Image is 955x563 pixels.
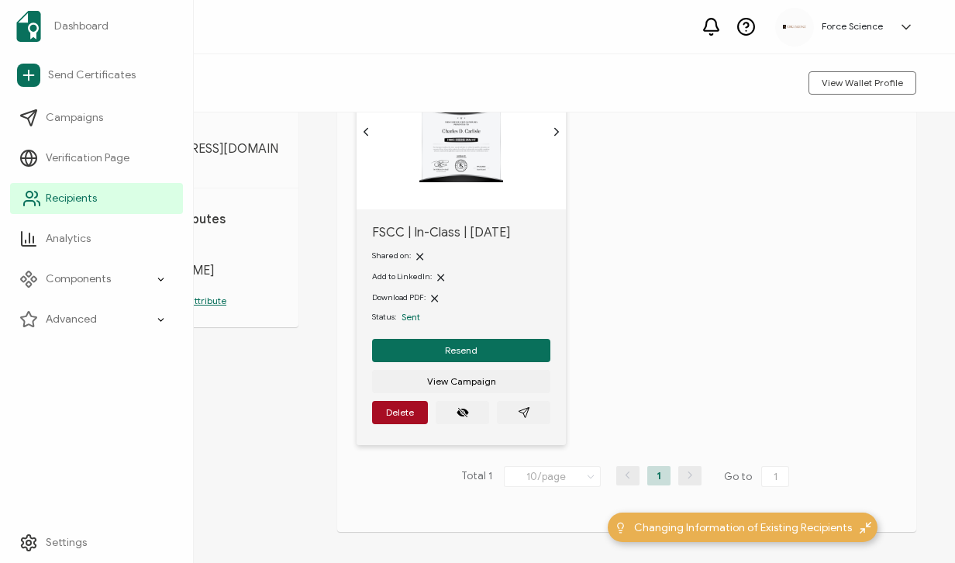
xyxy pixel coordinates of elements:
[808,71,916,95] button: View Wallet Profile
[372,401,428,424] button: Delete
[461,466,492,488] span: Total 1
[116,294,279,308] p: Add another attribute
[54,19,109,34] span: Dashboard
[372,250,411,261] span: Shared on:
[402,311,420,323] span: Sent
[116,141,279,172] span: [EMAIL_ADDRESS][DOMAIN_NAME]
[427,377,496,386] span: View Campaign
[445,346,477,355] span: Resend
[46,231,91,247] span: Analytics
[783,25,806,29] img: d96c2383-09d7-413e-afb5-8f6c84c8c5d6.png
[634,520,852,536] span: Changing Information of Existing Recipients
[822,78,903,88] span: View Wallet Profile
[46,271,111,287] span: Components
[116,121,279,133] span: E-MAIL:
[504,466,601,487] input: Select
[724,466,792,488] span: Go to
[372,225,550,240] span: FSCC | In-Class | [DATE]
[10,102,183,133] a: Campaigns
[360,126,372,138] ion-icon: chevron back outline
[457,406,469,419] ion-icon: eye off
[550,126,563,138] ion-icon: chevron forward outline
[877,489,955,563] iframe: Chat Widget
[46,191,97,206] span: Recipients
[822,21,883,32] h5: Force Science
[116,243,279,255] span: First Name
[10,57,183,93] a: Send Certificates
[10,223,183,254] a: Analytics
[386,408,414,417] span: Delete
[46,535,87,551] span: Settings
[10,527,183,558] a: Settings
[10,5,183,48] a: Dashboard
[10,183,183,214] a: Recipients
[372,311,396,323] span: Status:
[116,263,279,278] span: [PERSON_NAME]
[46,110,103,126] span: Campaigns
[46,150,129,166] span: Verification Page
[860,522,871,534] img: minimize-icon.svg
[10,143,183,174] a: Verification Page
[16,11,41,42] img: sertifier-logomark-colored.svg
[372,339,550,362] button: Resend
[46,312,97,327] span: Advanced
[116,212,279,227] h1: Custom Attributes
[518,406,530,419] ion-icon: paper plane outline
[647,466,671,485] li: 1
[48,67,136,83] span: Send Certificates
[372,271,432,281] span: Add to LinkedIn:
[372,292,426,302] span: Download PDF:
[372,370,550,393] button: View Campaign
